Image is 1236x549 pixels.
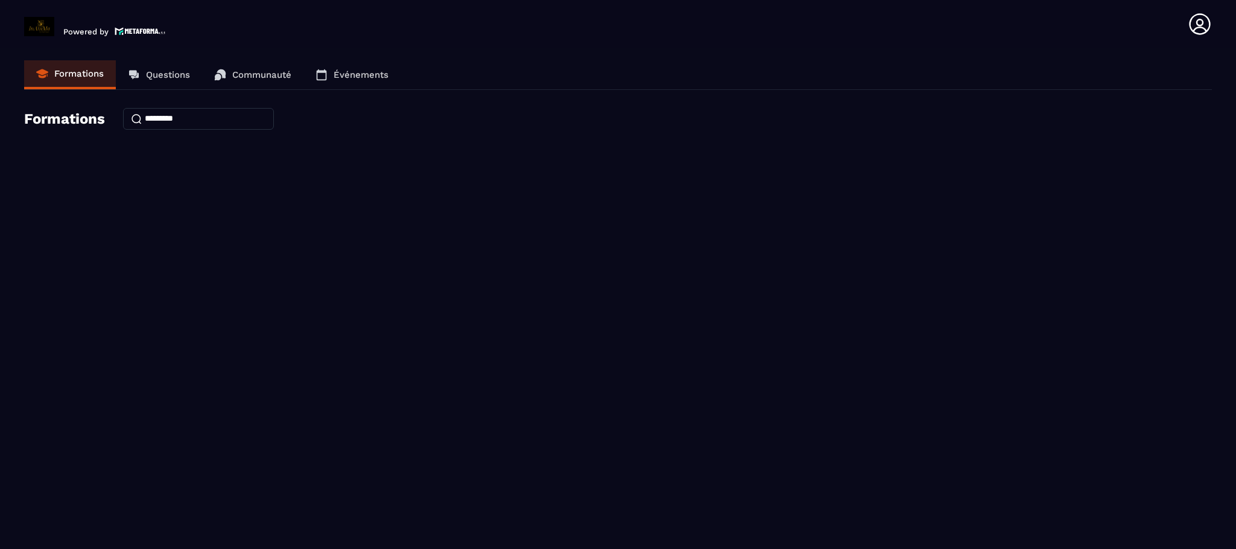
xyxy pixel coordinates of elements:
[24,60,116,89] a: Formations
[115,26,165,36] img: logo
[24,17,54,36] img: logo-branding
[24,110,105,127] h4: Formations
[54,68,104,79] p: Formations
[232,69,291,80] p: Communauté
[334,69,388,80] p: Événements
[116,60,202,89] a: Questions
[146,69,190,80] p: Questions
[303,60,401,89] a: Événements
[63,27,109,36] p: Powered by
[202,60,303,89] a: Communauté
